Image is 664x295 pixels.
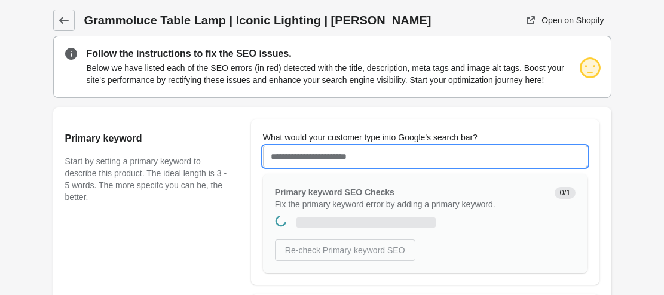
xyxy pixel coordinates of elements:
p: Follow the instructions to fix the SEO issues. [87,47,599,61]
label: What would your customer type into Google's search bar? [263,131,478,143]
a: Open on Shopify [520,10,611,31]
p: Fix the primary keyword error by adding a primary keyword. [275,198,546,210]
h2: Primary keyword [65,131,227,146]
p: Below we have listed each of the SEO errors (in red) detected with the title, description, meta t... [87,62,599,86]
h1: Grammoluce Table Lamp | Iconic Lighting | [PERSON_NAME] [84,12,471,29]
span: 0/1 [555,187,575,199]
p: Start by setting a primary keyword to describe this product. The ideal length is 3 - 5 words. The... [65,155,227,203]
img: ok.png [578,56,602,80]
span: Primary keyword SEO Checks [275,188,394,197]
div: Open on Shopify [541,16,604,25]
